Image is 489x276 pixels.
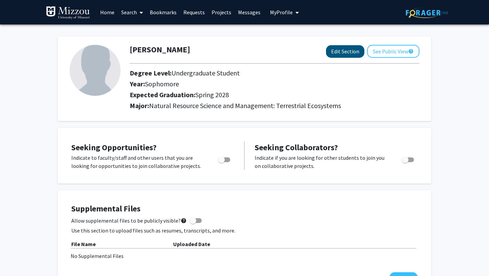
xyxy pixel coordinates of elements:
p: Indicate if you are looking for other students to join you on collaborative projects. [255,154,389,170]
h2: Major: [130,102,419,110]
a: Search [118,0,146,24]
div: Toggle [215,154,234,164]
img: University of Missouri Logo [46,6,90,20]
p: Indicate to faculty/staff and other users that you are looking for opportunities to join collabor... [71,154,205,170]
span: Allow supplemental files to be publicly visible? [71,217,187,225]
b: Uploaded Date [173,241,210,247]
button: See Public View [367,45,419,58]
span: Spring 2028 [195,90,229,99]
img: ForagerOne Logo [406,7,448,18]
h4: Supplemental Files [71,204,418,214]
h2: Year: [130,80,409,88]
h2: Degree Level: [130,69,409,77]
mat-icon: help [408,47,414,55]
button: Edit Section [326,45,364,58]
span: Sophomore [145,80,179,88]
div: No Supplemental Files [71,252,418,260]
span: Natural Resource Science and Management: Terrestrial Ecosystems [149,101,341,110]
mat-icon: help [181,217,187,225]
p: Use this section to upload files such as resumes, transcripts, and more. [71,226,418,235]
h2: Expected Graduation: [130,91,409,99]
span: Seeking Opportunities? [71,142,157,153]
a: Home [97,0,118,24]
img: Profile Picture [70,45,121,96]
a: Messages [235,0,264,24]
iframe: Chat [5,245,29,271]
a: Requests [180,0,208,24]
div: Toggle [399,154,418,164]
span: Seeking Collaborators? [255,142,338,153]
h1: [PERSON_NAME] [130,45,190,55]
a: Bookmarks [146,0,180,24]
span: Undergraduate Student [171,69,240,77]
b: File Name [71,241,96,247]
span: My Profile [270,9,293,16]
a: Projects [208,0,235,24]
